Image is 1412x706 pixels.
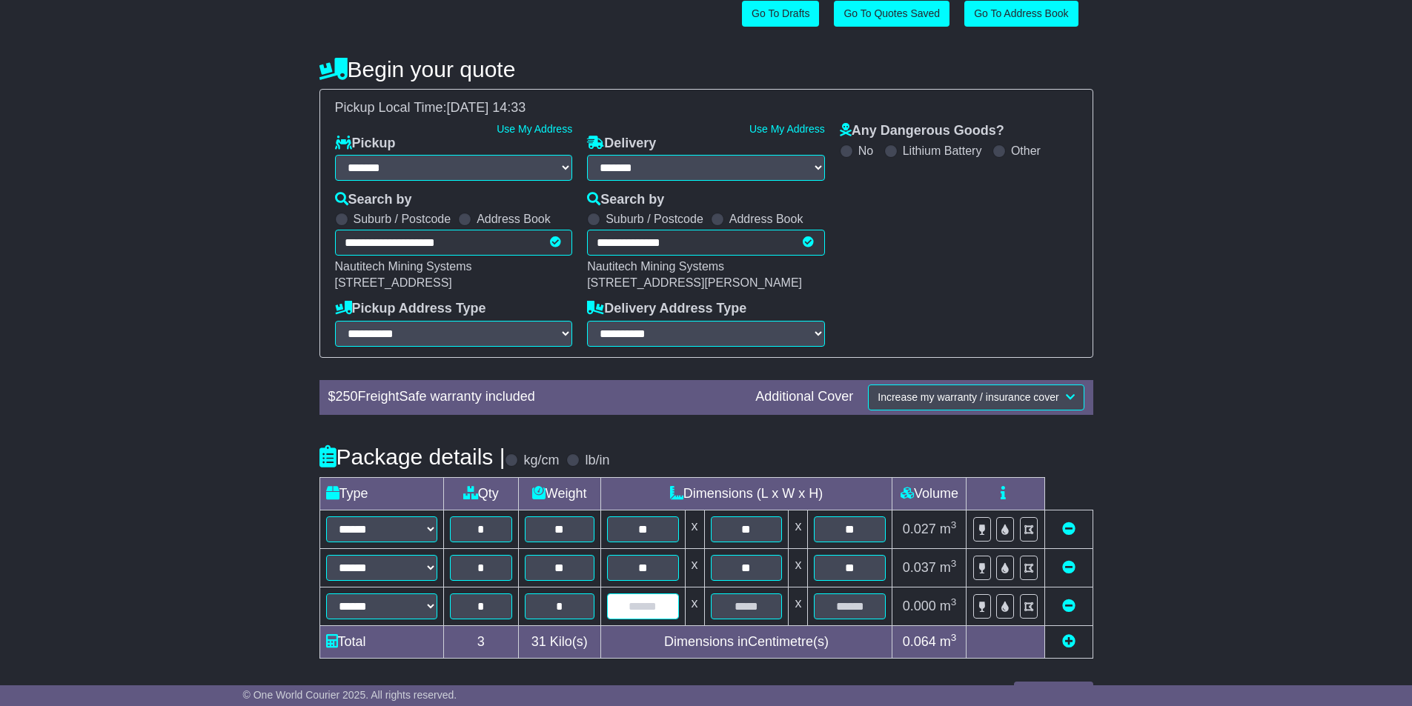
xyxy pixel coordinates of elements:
[892,477,967,510] td: Volume
[606,212,703,226] label: Suburb / Postcode
[1062,522,1075,536] a: Remove this item
[951,632,957,643] sup: 3
[335,276,452,289] span: [STREET_ADDRESS]
[587,260,724,273] span: Nautitech Mining Systems
[335,260,472,273] span: Nautitech Mining Systems
[600,625,892,658] td: Dimensions in Centimetre(s)
[858,144,873,158] label: No
[518,477,600,510] td: Weight
[878,391,1058,403] span: Increase my warranty / insurance cover
[685,548,704,587] td: x
[443,625,518,658] td: 3
[447,100,526,115] span: [DATE] 14:33
[868,384,1084,410] button: Increase my warranty / insurance cover
[531,634,546,649] span: 31
[742,1,819,27] a: Go To Drafts
[903,599,936,613] span: 0.000
[354,212,451,226] label: Suburb / Postcode
[319,444,506,469] h4: Package details |
[903,634,936,649] span: 0.064
[1062,634,1075,649] a: Add new item
[685,587,704,625] td: x
[903,560,936,575] span: 0.037
[834,1,949,27] a: Go To Quotes Saved
[749,123,825,135] a: Use My Address
[903,522,936,536] span: 0.027
[523,453,559,469] label: kg/cm
[319,57,1093,81] h4: Begin your quote
[335,192,412,208] label: Search by
[321,389,749,405] div: $ FreightSafe warranty included
[477,212,551,226] label: Address Book
[336,389,358,404] span: 250
[940,560,957,575] span: m
[600,477,892,510] td: Dimensions (L x W x H)
[940,634,957,649] span: m
[789,510,808,548] td: x
[748,389,861,405] div: Additional Cover
[587,136,656,152] label: Delivery
[335,136,396,152] label: Pickup
[964,1,1078,27] a: Go To Address Book
[940,599,957,613] span: m
[319,625,443,658] td: Total
[1062,560,1075,575] a: Remove this item
[497,123,572,135] a: Use My Address
[518,625,600,658] td: Kilo(s)
[585,453,609,469] label: lb/in
[243,689,457,701] span: © One World Courier 2025. All rights reserved.
[789,548,808,587] td: x
[729,212,803,226] label: Address Book
[903,144,982,158] label: Lithium Battery
[319,477,443,510] td: Type
[1062,599,1075,613] a: Remove this item
[587,301,746,317] label: Delivery Address Type
[335,301,486,317] label: Pickup Address Type
[443,477,518,510] td: Qty
[940,522,957,536] span: m
[587,276,802,289] span: [STREET_ADDRESS][PERSON_NAME]
[951,558,957,569] sup: 3
[789,587,808,625] td: x
[951,596,957,607] sup: 3
[328,100,1085,116] div: Pickup Local Time:
[951,519,957,530] sup: 3
[1011,144,1041,158] label: Other
[587,192,664,208] label: Search by
[685,510,704,548] td: x
[840,123,1004,139] label: Any Dangerous Goods?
